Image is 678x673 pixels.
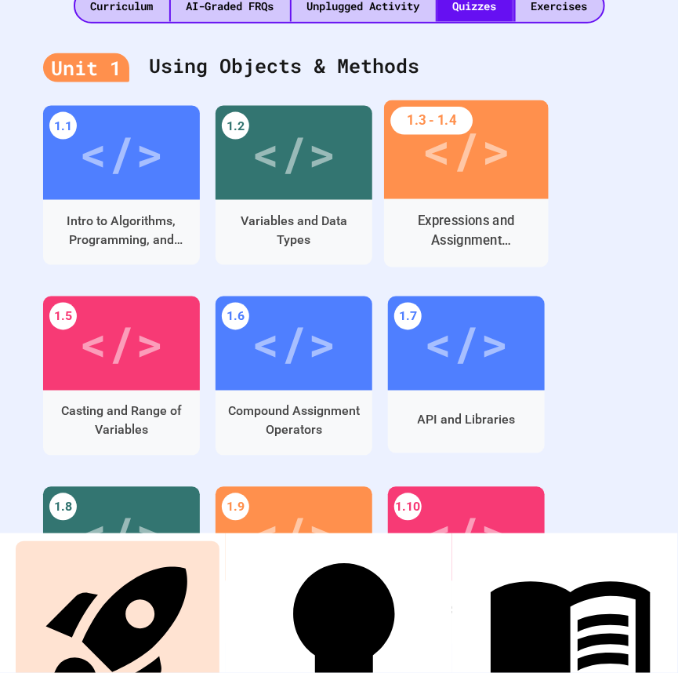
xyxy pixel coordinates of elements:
[49,112,77,140] div: 1.1
[227,212,361,249] div: Variables and Data Types
[394,493,422,521] div: 1.10
[55,212,188,249] div: Intro to Algorithms, Programming, and Compilers
[222,303,249,330] div: 1.6
[79,308,164,379] div: </>
[424,499,509,569] div: </>
[222,493,249,521] div: 1.9
[79,499,164,569] div: </>
[227,402,361,440] div: Compound Assignment Operators
[418,411,516,430] div: API and Libraries
[222,112,249,140] div: 1.2
[43,53,129,83] div: Unit 1
[397,212,537,251] div: Expressions and Assignment Statements
[43,35,635,98] div: Using Objects & Methods
[390,107,473,135] div: 1.3 - 1.4
[252,118,336,188] div: </>
[55,402,188,440] div: Casting and Range of Variables
[79,118,164,188] div: </>
[49,493,77,521] div: 1.8
[394,303,422,330] div: 1.7
[252,308,336,379] div: </>
[252,499,336,569] div: </>
[49,303,77,330] div: 1.5
[422,113,510,187] div: </>
[424,308,509,379] div: </>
